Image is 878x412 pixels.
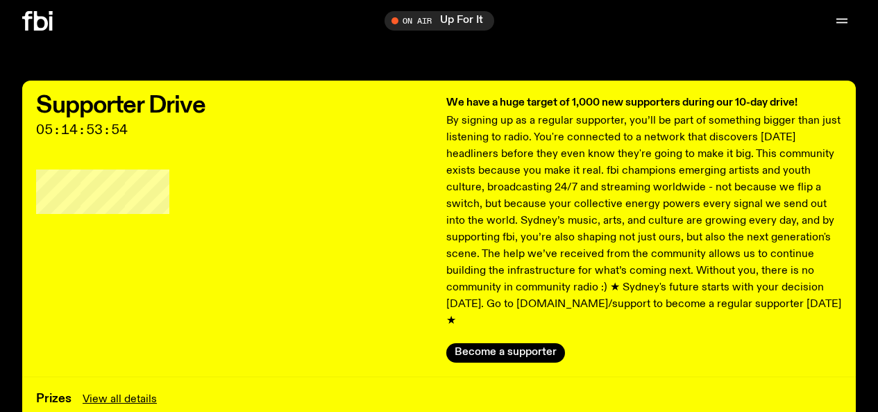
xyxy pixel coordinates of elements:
p: By signing up as a regular supporter, you’ll be part of something bigger than just listening to r... [446,113,843,329]
button: Become a supporter [446,343,565,363]
a: View all details [83,391,157,408]
h2: Supporter Drive [36,94,432,117]
h3: We have a huge target of 1,000 new supporters during our 10-day drive! [446,94,843,111]
button: On AirUp For It [385,11,494,31]
span: 05:14:53:54 [36,124,432,136]
h3: Prizes [36,393,71,405]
